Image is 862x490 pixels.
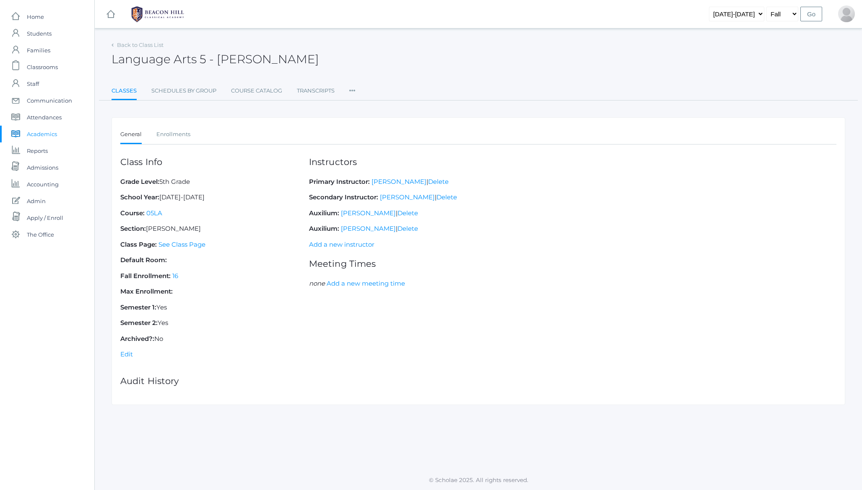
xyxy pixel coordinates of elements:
a: Enrollments [156,126,190,143]
div: Jason Roberts [838,5,855,22]
a: Back to Class List [117,41,164,48]
h2: Language Arts 5 - [PERSON_NAME] [112,53,319,66]
strong: Default Room: [120,256,167,264]
p: | [309,193,457,202]
p: 5th Grade [120,177,309,187]
span: Reports [27,142,48,159]
span: Accounting [27,176,59,193]
strong: Max Enrollment: [120,287,173,295]
span: Home [27,8,44,25]
p: [PERSON_NAME] [120,224,309,234]
strong: Primary Instructor: [309,178,370,186]
a: [PERSON_NAME] [341,209,396,217]
em: none [309,279,325,287]
strong: Secondary Instructor: [309,193,378,201]
strong: Course: [120,209,145,217]
input: Go [800,7,822,21]
p: [DATE]-[DATE] [120,193,309,202]
strong: Semester 1: [120,303,156,311]
a: Transcripts [297,83,335,99]
strong: Grade Level: [120,178,159,186]
a: Delete [436,193,457,201]
span: Families [27,42,50,59]
span: Apply / Enroll [27,209,63,226]
a: Schedules By Group [151,83,216,99]
strong: Fall Enrollment: [120,272,171,280]
a: Classes [112,83,137,101]
span: Attendances [27,109,62,126]
a: See Class Page [158,240,205,248]
span: The Office [27,226,54,243]
h1: Meeting Times [309,259,457,268]
a: 05LA [146,209,162,217]
a: Delete [397,224,418,232]
span: Students [27,25,52,42]
span: Admin [27,193,46,209]
h1: Class Info [120,157,309,167]
p: No [120,334,309,344]
strong: Archived?: [120,335,154,343]
strong: Auxilium: [309,224,339,232]
a: [PERSON_NAME] [341,224,396,232]
span: Communication [27,92,72,109]
span: Admissions [27,159,58,176]
p: © Scholae 2025. All rights reserved. [95,476,862,484]
strong: School Year: [120,193,159,201]
a: General [120,126,142,144]
p: Yes [120,303,309,312]
p: | [309,224,457,234]
a: Add a new instructor [309,240,374,248]
a: 16 [172,272,178,280]
a: Edit [120,350,133,358]
h1: Instructors [309,157,457,167]
strong: Section: [120,224,146,232]
strong: Semester 2: [120,319,158,327]
h1: Audit History [120,376,836,386]
p: | [309,209,457,218]
p: | [309,177,457,187]
a: Delete [397,209,418,217]
span: Staff [27,75,39,92]
span: Academics [27,126,57,142]
strong: Class Page: [120,240,157,248]
img: BHCALogos-05-308ed15e86a5a0abce9b8dd61676a3503ac9727e845dece92d48e8588c001991.png [126,4,189,25]
p: Yes [120,318,309,328]
a: Add a new meeting time [327,279,405,287]
a: [PERSON_NAME] [371,178,426,186]
a: Delete [428,178,449,186]
span: Classrooms [27,59,58,75]
a: [PERSON_NAME] [380,193,435,201]
strong: Auxilium: [309,209,339,217]
a: Course Catalog [231,83,282,99]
